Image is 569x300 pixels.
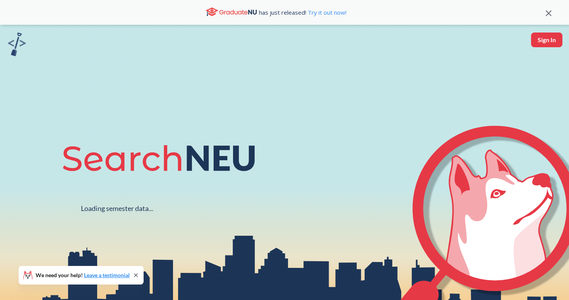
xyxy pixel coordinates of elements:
[36,273,130,278] span: We need your help!
[81,204,153,213] div: Loading semester data...
[84,272,130,278] a: Leave a testimonial
[8,33,26,56] img: sandbox logo
[259,8,346,17] span: has just released!
[531,33,562,47] button: Sign In
[8,33,26,58] a: sandbox logo
[306,9,346,16] a: Try it out now!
